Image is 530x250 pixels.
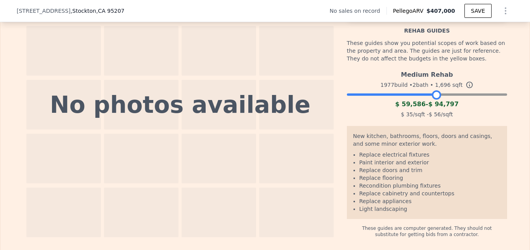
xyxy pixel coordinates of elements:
[347,100,507,109] div: -
[359,205,501,213] li: Light landscaping
[347,79,507,90] div: 1977 build • 2 bath • sqft
[347,34,507,67] div: These guides show you potential scopes of work based on the property and area. The guides are jus...
[428,100,459,108] span: $ 94,797
[429,111,441,117] span: $ 56
[329,7,386,15] div: No sales on record
[464,4,492,18] button: SAVE
[393,7,427,15] span: Pellego ARV
[435,82,450,88] span: 1,696
[359,190,501,197] li: Replace cabinetry and countertops
[498,3,513,19] button: Show Options
[71,7,125,15] span: , Stockton
[17,7,71,15] span: [STREET_ADDRESS]
[359,182,501,190] li: Recondition plumbing fixtures
[359,197,501,205] li: Replace appliances
[347,19,507,34] div: Rehab guides
[347,109,507,120] div: /sqft - /sqft
[347,67,507,79] div: Medium Rehab
[96,8,125,14] span: , CA 95207
[353,132,501,151] div: New kitchen, bathrooms, floors, doors and casings, and some minor exterior work.
[359,159,501,166] li: Paint interior and exterior
[359,174,501,182] li: Replace flooring
[347,219,507,238] div: These guides are computer generated. They should not substitute for getting bids from a contractor.
[359,166,501,174] li: Replace doors and trim
[395,100,426,108] span: $ 59,586
[359,151,501,159] li: Replace electrical fixtures
[401,111,413,117] span: $ 35
[50,93,311,116] div: No photos available
[426,8,455,14] span: $407,000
